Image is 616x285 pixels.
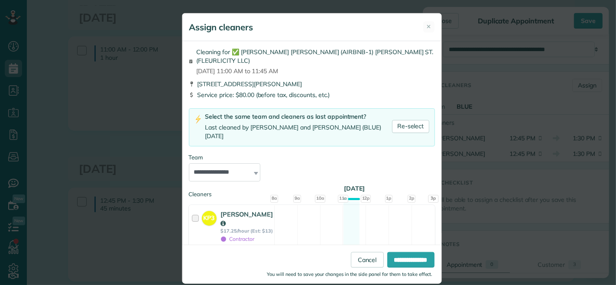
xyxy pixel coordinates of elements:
[221,236,255,242] span: Contractor
[189,190,435,193] div: Cleaners
[267,271,433,277] small: You will need to save your changes in the side panel for them to take effect.
[427,23,431,31] span: ✕
[221,228,273,234] strong: $17.25/hour (Est: $13)
[196,67,434,75] span: [DATE] 11:00 AM to 11:45 AM
[205,112,392,121] div: Select the same team and cleaners as last appointment?
[196,48,434,65] span: Cleaning for ✅ [PERSON_NAME] [PERSON_NAME] (AIRBNB-1) [PERSON_NAME] ST. (FLEURLICITY LLC)
[221,210,273,227] strong: [PERSON_NAME]
[351,252,384,267] a: Cancel
[205,123,392,141] div: Last cleaned by [PERSON_NAME] and [PERSON_NAME] (BLUE) [DATE]
[189,153,435,162] div: Team
[202,211,217,223] strong: KP3
[392,120,429,133] a: Re-select
[189,21,253,33] h5: Assign cleaners
[195,115,202,124] img: lightning-bolt-icon-94e5364df696ac2de96d3a42b8a9ff6ba979493684c50e6bbbcda72601fa0d29.png
[189,91,435,99] div: Service price: $80.00 (before tax, discounts, etc.)
[189,80,435,88] div: [STREET_ADDRESS][PERSON_NAME]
